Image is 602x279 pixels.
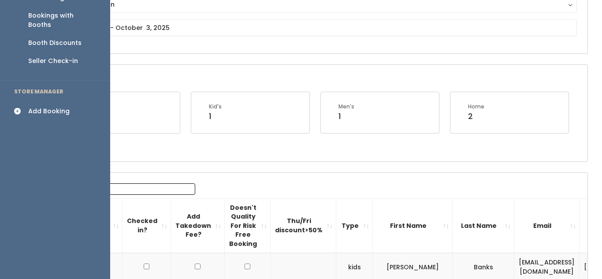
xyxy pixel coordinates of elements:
[28,11,96,30] div: Bookings with Booths
[28,38,82,48] div: Booth Discounts
[171,198,225,253] th: Add Takedown Fee?: activate to sort column ascending
[28,56,78,66] div: Seller Check-in
[271,198,336,253] th: Thu/Fri discount&gt;50%: activate to sort column ascending
[468,103,484,111] div: Home
[123,198,171,253] th: Checked in?: activate to sort column ascending
[336,198,373,253] th: Type: activate to sort column ascending
[453,198,514,253] th: Last Name: activate to sort column ascending
[373,198,453,253] th: First Name: activate to sort column ascending
[209,111,222,122] div: 1
[338,111,354,122] div: 1
[468,111,484,122] div: 2
[225,198,271,253] th: Doesn't Quality For Risk Free Booking : activate to sort column ascending
[83,183,195,195] input: Search:
[28,107,70,116] div: Add Booking
[514,198,580,253] th: Email: activate to sort column ascending
[56,19,577,36] input: September 27 - October 3, 2025
[338,103,354,111] div: Men's
[51,183,195,195] label: Search:
[209,103,222,111] div: Kid's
